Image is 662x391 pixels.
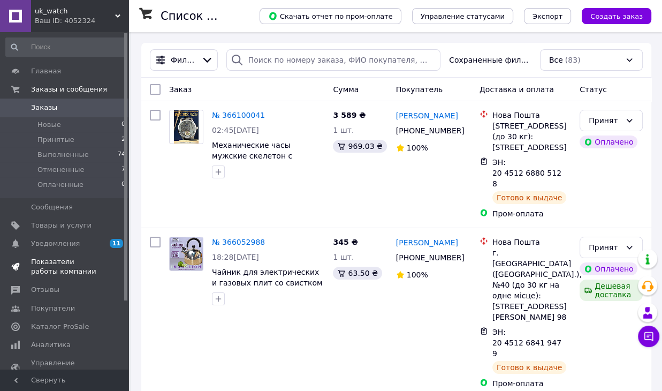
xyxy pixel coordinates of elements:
[492,328,561,358] span: ЭН: 20 4512 6841 9479
[580,280,643,301] div: Дешевая доставка
[121,135,125,145] span: 2
[212,141,321,203] a: Механические часы мужские скелетон с автоподзаводом автоматические надежные с датой фазами луны и...
[5,37,126,57] input: Поиск
[480,85,554,94] span: Доставка и оплата
[37,120,61,130] span: Новые
[31,202,73,212] span: Сообщения
[333,253,354,261] span: 1 шт.
[549,55,563,65] span: Все
[226,49,440,71] input: Поиск по номеру заказа, ФИО покупателя, номеру телефона, Email, номеру накладной
[492,191,566,204] div: Готово к выдаче
[638,326,659,347] button: Чат с покупателем
[37,150,89,160] span: Выполненные
[492,208,571,219] div: Пром-оплата
[110,239,123,248] span: 11
[170,237,203,270] img: Фото товару
[333,140,386,153] div: 969.03 ₴
[590,12,643,20] span: Создать заказ
[333,126,354,134] span: 1 шт.
[212,126,259,134] span: 02:45[DATE]
[333,267,382,280] div: 63.50 ₴
[212,268,323,319] a: Чайник для электрических и газовых плит со свистком для газовой электрической индукционной плиты ...
[118,150,125,160] span: 74
[121,180,125,190] span: 0
[492,121,571,153] div: [STREET_ADDRESS] (до 30 кг): [STREET_ADDRESS]
[407,270,428,279] span: 100%
[31,285,59,295] span: Отзывы
[31,304,75,313] span: Покупатели
[589,115,621,126] div: Принят
[37,165,84,175] span: Отмененные
[407,144,428,152] span: 100%
[31,66,61,76] span: Главная
[171,55,197,65] span: Фильтры
[532,12,562,20] span: Экспорт
[492,361,566,374] div: Готово к выдаче
[31,358,99,378] span: Управление сайтом
[260,8,401,24] button: Скачать отчет по пром-оплате
[492,158,561,188] span: ЭН: 20 4512 6880 5128
[492,378,571,389] div: Пром-оплата
[580,262,637,275] div: Оплачено
[31,103,57,112] span: Заказы
[121,120,125,130] span: 0
[174,110,199,144] img: Фото товару
[333,111,366,119] span: 3 589 ₴
[35,16,128,26] div: Ваш ID: 4052324
[169,85,192,94] span: Заказ
[121,165,125,175] span: 7
[492,110,571,121] div: Нова Пошта
[268,11,393,21] span: Скачать отчет по пром-оплате
[589,242,621,253] div: Принят
[396,110,458,121] a: [PERSON_NAME]
[580,85,607,94] span: Статус
[333,85,359,94] span: Сумма
[333,238,357,246] span: 345 ₴
[396,237,458,248] a: [PERSON_NAME]
[212,253,259,261] span: 18:28[DATE]
[580,136,637,148] div: Оплачено
[412,8,513,24] button: Управление статусами
[421,12,505,20] span: Управление статусами
[37,135,74,145] span: Принятые
[582,8,651,24] button: Создать заказ
[492,237,571,247] div: Нова Пошта
[394,250,463,265] div: [PHONE_NUMBER]
[31,322,89,332] span: Каталог ProSale
[396,85,443,94] span: Покупатель
[212,238,265,246] a: № 366052988
[212,111,265,119] a: № 366100041
[492,247,571,322] div: г. [GEOGRAPHIC_DATA] ([GEOGRAPHIC_DATA].), №40 (до 30 кг на одне місце): [STREET_ADDRESS][PERSON_...
[31,85,107,94] span: Заказы и сообщения
[37,180,83,190] span: Оплаченные
[449,55,531,65] span: Сохраненные фильтры:
[169,110,203,144] a: Фото товару
[35,6,115,16] span: uk_watch
[394,123,463,138] div: [PHONE_NUMBER]
[31,239,80,249] span: Уведомления
[31,257,99,276] span: Показатели работы компании
[565,56,581,64] span: (83)
[571,11,651,20] a: Создать заказ
[31,221,92,230] span: Товары и услуги
[31,340,71,350] span: Аналитика
[169,237,203,271] a: Фото товару
[524,8,571,24] button: Экспорт
[161,10,253,22] h1: Список заказов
